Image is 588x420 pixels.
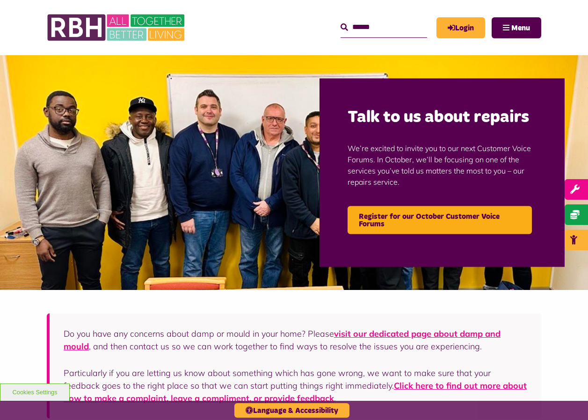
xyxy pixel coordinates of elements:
iframe: Netcall Web Assistant for live chat [546,378,588,420]
button: Navigation [492,17,541,38]
img: RBH [47,9,187,46]
a: visit our dedicated page about damp and mould [64,328,501,352]
button: Language & Accessibility [234,403,349,418]
p: We’re excited to invite you to our next Customer Voice Forums. In October, we’ll be focusing on o... [348,128,537,201]
a: Register for our October Customer Voice Forums [348,206,532,234]
p: Particularly if you are letting us know about something which has gone wrong, we want to make sur... [64,367,527,405]
h2: Talk to us about repairs [348,107,537,129]
p: Do you have any concerns about damp or mould in your home? Please , and then contact us so we can... [64,327,527,353]
span: Menu [511,24,530,32]
a: MyRBH [436,17,485,38]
